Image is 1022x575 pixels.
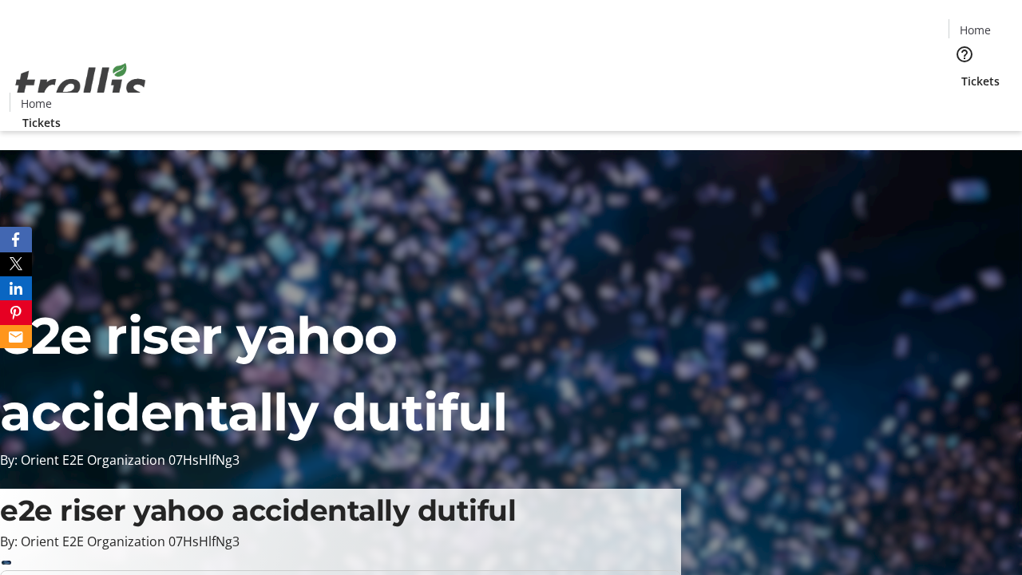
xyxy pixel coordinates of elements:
[960,22,991,38] span: Home
[949,73,1012,89] a: Tickets
[10,46,152,125] img: Orient E2E Organization 07HsHlfNg3's Logo
[22,114,61,131] span: Tickets
[961,73,1000,89] span: Tickets
[949,89,980,121] button: Cart
[949,38,980,70] button: Help
[949,22,1000,38] a: Home
[10,114,73,131] a: Tickets
[21,95,52,112] span: Home
[10,95,61,112] a: Home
